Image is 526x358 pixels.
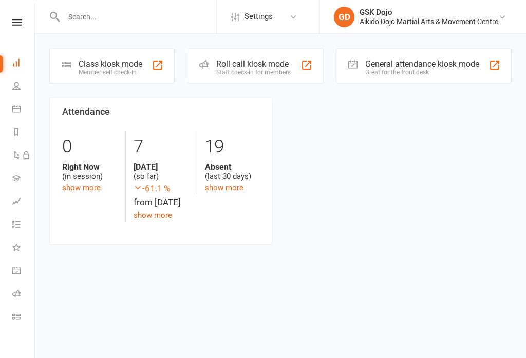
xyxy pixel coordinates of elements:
[12,283,35,306] a: Roll call kiosk mode
[334,7,354,27] div: GD
[245,5,273,28] span: Settings
[12,98,35,122] a: Calendar
[62,162,118,172] strong: Right Now
[360,8,498,17] div: GSK Dojo
[134,162,189,172] strong: [DATE]
[205,183,243,192] a: show more
[62,162,118,182] div: (in session)
[134,182,189,195] span: -61.1 %
[134,182,189,209] div: from [DATE]
[62,183,101,192] a: show more
[12,191,35,214] a: Assessments
[12,260,35,283] a: General attendance kiosk mode
[61,10,216,24] input: Search...
[134,162,189,182] div: (so far)
[134,211,172,220] a: show more
[134,131,189,162] div: 7
[62,107,260,117] h3: Attendance
[62,131,118,162] div: 0
[216,69,291,76] div: Staff check-in for members
[12,75,35,98] a: People
[205,131,260,162] div: 19
[360,17,498,26] div: Aikido Dojo Martial Arts & Movement Centre
[365,59,479,69] div: General attendance kiosk mode
[12,237,35,260] a: What's New
[79,59,142,69] div: Class kiosk mode
[12,306,35,329] a: Class kiosk mode
[216,59,291,69] div: Roll call kiosk mode
[205,162,260,182] div: (last 30 days)
[12,52,35,75] a: Dashboard
[79,69,142,76] div: Member self check-in
[205,162,260,172] strong: Absent
[365,69,479,76] div: Great for the front desk
[12,122,35,145] a: Reports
